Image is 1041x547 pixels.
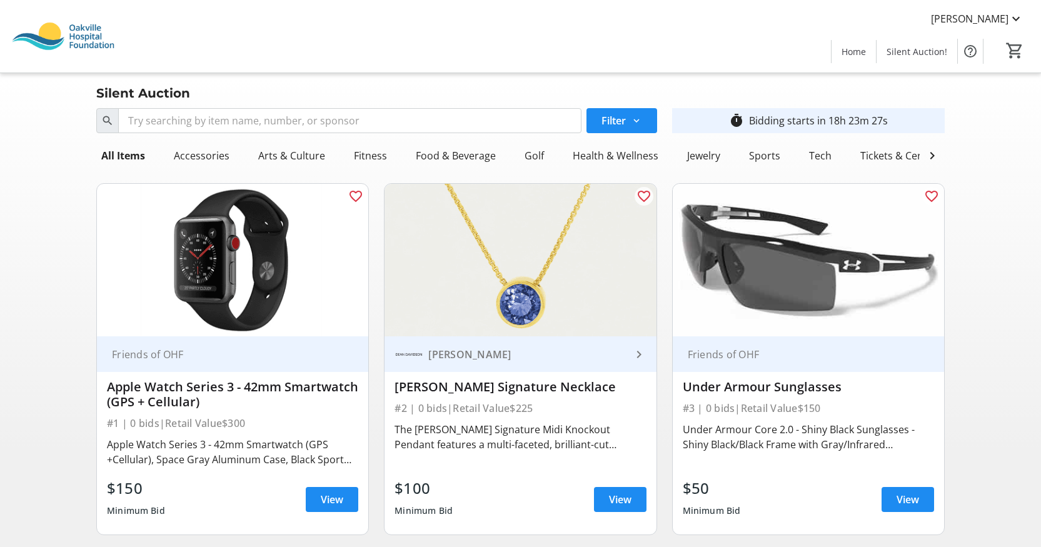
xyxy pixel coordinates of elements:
span: View [321,492,343,507]
div: Tech [804,143,837,168]
a: Home [832,40,876,63]
div: #1 | 0 bids | Retail Value $300 [107,414,358,432]
div: #2 | 0 bids | Retail Value $225 [395,399,646,417]
button: Cart [1003,39,1026,62]
div: Accessories [169,143,234,168]
img: Under Armour Sunglasses [673,184,944,336]
div: Apple Watch Series 3 - 42mm Smartwatch (GPS + Cellular) [107,379,358,409]
div: Apple Watch Series 3 - 42mm Smartwatch (GPS +Cellular), Space Gray Aluminum Case, Black Sport Band [107,437,358,467]
div: Minimum Bid [107,499,165,522]
mat-icon: favorite_outline [636,189,651,204]
div: Fitness [349,143,392,168]
a: View [594,487,646,512]
div: Under Armour Sunglasses [683,379,934,394]
div: All Items [96,143,150,168]
a: View [882,487,934,512]
div: $100 [395,477,453,499]
mat-icon: favorite_outline [348,189,363,204]
div: Sports [744,143,785,168]
div: Tickets & Certificates [855,143,963,168]
div: Minimum Bid [683,499,741,522]
div: Golf [520,143,549,168]
mat-icon: keyboard_arrow_right [631,347,646,362]
button: Filter [586,108,657,133]
div: Arts & Culture [253,143,330,168]
div: Friends of OHF [683,348,919,361]
div: $150 [107,477,165,499]
mat-icon: favorite_outline [924,189,939,204]
img: Oakville Hospital Foundation's Logo [8,5,119,68]
div: The [PERSON_NAME] Signature Midi Knockout Pendant features a multi-faceted, brilliant-cut gemston... [395,422,646,452]
span: View [609,492,631,507]
img: Apple Watch Series 3 - 42mm Smartwatch (GPS + Cellular) [97,184,368,336]
a: Silent Auction! [877,40,957,63]
img: Dean Davidson [395,340,423,369]
button: [PERSON_NAME] [921,9,1033,29]
span: Silent Auction! [887,45,947,58]
div: Under Armour Core 2.0 - Shiny Black Sunglasses - Shiny Black/Black Frame with Gray/Infrared Multi... [683,422,934,452]
div: Friends of OHF [107,348,343,361]
div: [PERSON_NAME] [423,348,631,361]
div: $50 [683,477,741,499]
img: Dean Davidson Signature Necklace [385,184,656,336]
div: Jewelry [682,143,725,168]
span: View [897,492,919,507]
div: Food & Beverage [411,143,501,168]
a: View [306,487,358,512]
input: Try searching by item name, number, or sponsor [118,108,581,133]
span: Home [842,45,866,58]
span: [PERSON_NAME] [931,11,1008,26]
div: Bidding starts in 18h 23m 27s [749,113,888,128]
div: [PERSON_NAME] Signature Necklace [395,379,646,394]
div: Silent Auction [89,83,198,103]
button: Help [958,39,983,64]
div: #3 | 0 bids | Retail Value $150 [683,399,934,417]
div: Minimum Bid [395,499,453,522]
div: Health & Wellness [568,143,663,168]
span: Filter [601,113,626,128]
a: Dean Davidson[PERSON_NAME] [385,336,656,372]
mat-icon: timer_outline [729,113,744,128]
